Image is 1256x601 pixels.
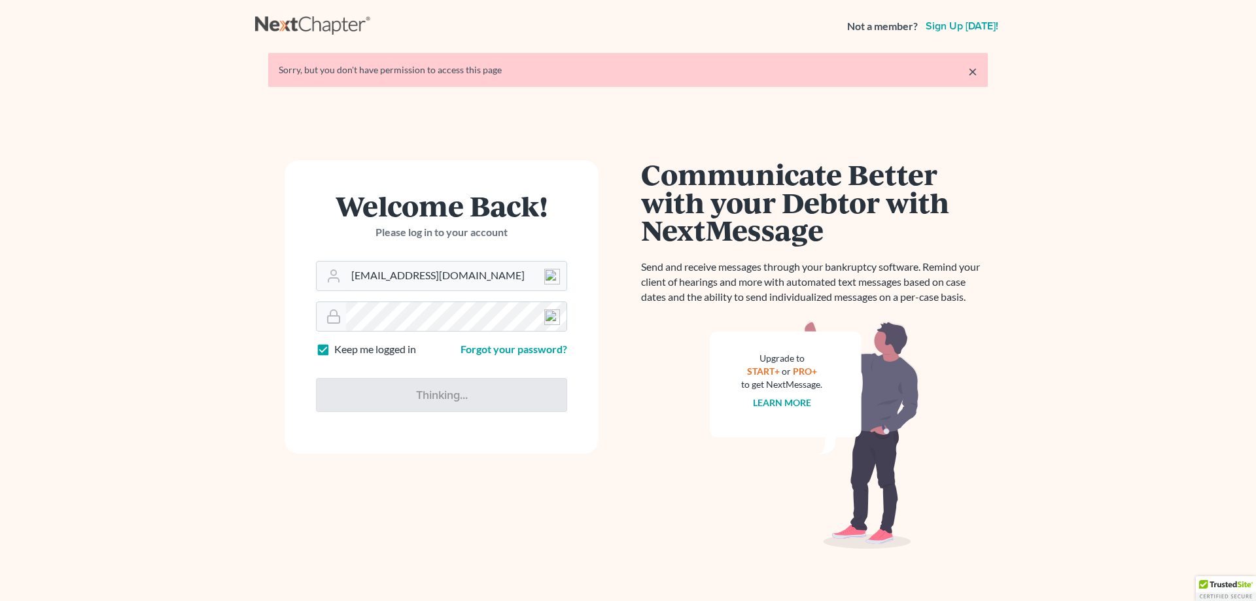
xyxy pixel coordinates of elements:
img: nextmessage_bg-59042aed3d76b12b5cd301f8e5b87938c9018125f34e5fa2b7a6b67550977c72.svg [710,320,919,549]
img: npw-badge-icon-locked.svg [544,269,560,284]
label: Keep me logged in [334,342,416,357]
input: Email Address [346,262,567,290]
div: Upgrade to [741,352,822,365]
a: PRO+ [793,366,817,377]
a: START+ [747,366,780,377]
a: Forgot your password? [461,343,567,355]
h1: Welcome Back! [316,192,567,220]
strong: Not a member? [847,19,918,34]
img: npw-badge-icon-locked.svg [544,309,560,325]
a: Learn more [753,397,811,408]
div: Sorry, but you don't have permission to access this page [279,63,977,77]
a: Sign up [DATE]! [923,21,1001,31]
div: TrustedSite Certified [1196,576,1256,601]
input: Thinking... [316,378,567,412]
p: Please log in to your account [316,225,567,240]
h1: Communicate Better with your Debtor with NextMessage [641,160,988,244]
div: to get NextMessage. [741,378,822,391]
p: Send and receive messages through your bankruptcy software. Remind your client of hearings and mo... [641,260,988,305]
a: × [968,63,977,79]
span: or [782,366,791,377]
